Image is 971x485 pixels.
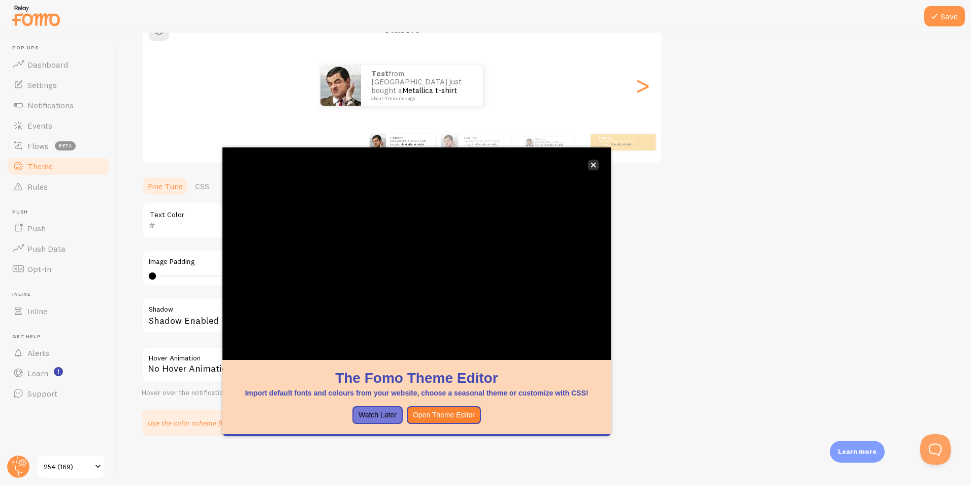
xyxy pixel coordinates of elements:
span: Settings [27,80,57,90]
a: Events [6,115,111,136]
span: Inline [12,291,111,298]
a: Metallica t-shirt [402,85,457,95]
strong: test [599,136,606,140]
a: CSS [189,176,215,196]
span: beta [55,141,76,150]
a: Opt-In [6,259,111,279]
a: Dashboard [6,54,111,75]
span: Alerts [27,348,49,358]
button: Open Theme Editor [407,406,481,425]
a: Inline [6,301,111,321]
img: Fomo [320,65,361,106]
a: Metallica t-shirt [476,142,498,146]
small: about 4 minutes ago [371,96,470,101]
a: Settings [6,75,111,95]
svg: <p>Watch New Feature Tutorials!</p> [54,367,63,376]
p: Learn more [838,447,877,457]
img: Fomo [370,134,386,150]
h1: The Fomo Theme Editor [235,368,599,388]
span: 254 (169) [44,461,92,473]
span: Push Data [27,244,66,254]
a: Rules [6,176,111,197]
p: from [GEOGRAPHIC_DATA] just bought a [535,137,569,148]
strong: test [390,136,397,140]
img: Fomo [525,138,533,146]
p: Use the color scheme from your website [148,418,276,428]
a: Push Data [6,238,111,259]
span: Notifications [27,100,74,110]
a: Flows beta [6,136,111,156]
a: Theme [6,156,111,176]
small: about 4 minutes ago [390,146,430,148]
span: Theme [27,161,53,171]
img: fomo-relay-logo-orange.svg [11,3,61,28]
img: Fomo [441,134,458,150]
span: Flows [27,141,49,151]
div: Hover over the notification for preview [142,388,446,398]
span: Support [27,388,57,399]
a: Push [6,218,111,238]
a: 254 (169) [37,454,105,479]
span: Get Help [12,334,111,340]
strong: test [535,138,541,141]
label: Image Padding [149,257,439,266]
p: from [GEOGRAPHIC_DATA] just bought a [464,136,506,148]
p: from [GEOGRAPHIC_DATA] just bought a [599,136,639,148]
span: Pop-ups [12,45,111,51]
div: The Fomo Theme EditorImport default fonts and colours from your website, choose a seasonal theme ... [222,147,611,436]
span: Opt-In [27,264,51,274]
strong: test [464,136,471,140]
div: No Hover Animation [142,347,446,382]
span: Events [27,120,52,131]
p: Import default fonts and colours from your website, choose a seasonal theme or customize with CSS! [235,388,599,398]
span: Push [27,223,46,233]
small: about 4 minutes ago [464,146,505,148]
span: Learn [27,368,48,378]
a: Metallica t-shirt [402,142,424,146]
button: close, [588,160,599,170]
a: Notifications [6,95,111,115]
a: Metallica t-shirt [545,143,563,146]
span: Inline [27,306,47,316]
a: Fine Tune [142,176,189,196]
a: Learn [6,363,111,383]
small: about 4 minutes ago [599,146,638,148]
strong: test [371,69,389,78]
span: Push [12,209,111,216]
a: Alerts [6,343,111,363]
a: Support [6,383,111,404]
button: Watch Later [352,406,403,425]
div: Next slide [636,49,649,122]
div: Shadow Enabled [142,298,446,335]
div: Learn more [830,441,885,463]
p: from [GEOGRAPHIC_DATA] just bought a [371,70,473,101]
a: Metallica t-shirt [611,142,633,146]
iframe: Help Scout Beacon - Open [920,434,951,465]
p: from [GEOGRAPHIC_DATA] just bought a [390,136,431,148]
span: Rules [27,181,48,192]
span: Dashboard [27,59,68,70]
